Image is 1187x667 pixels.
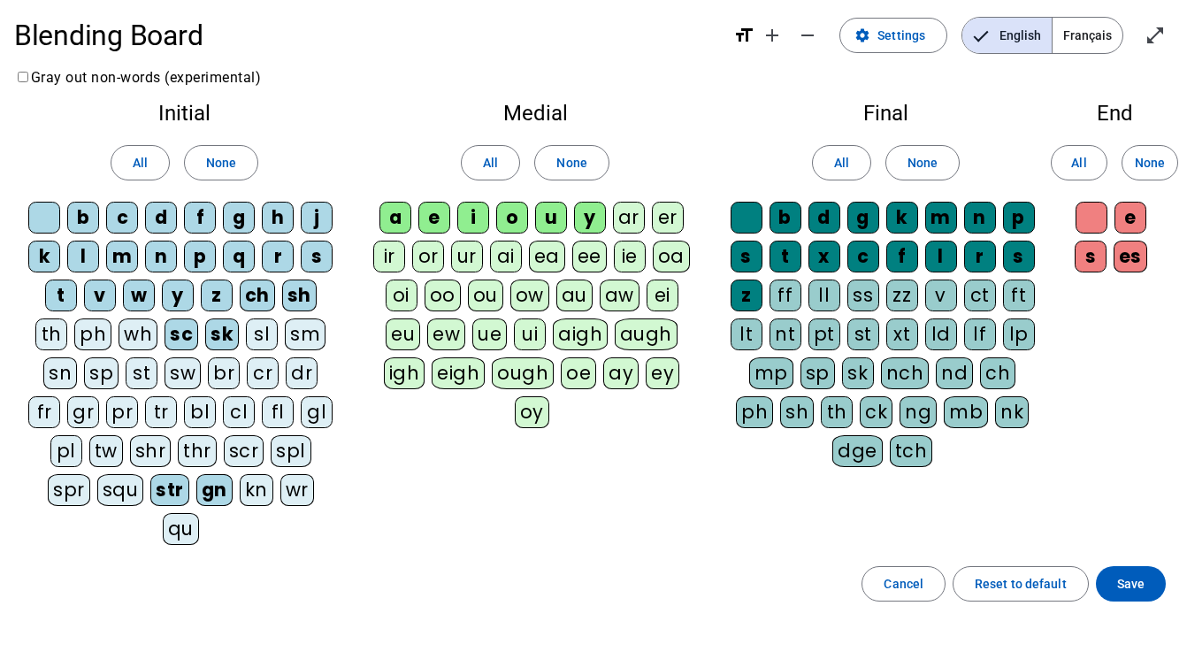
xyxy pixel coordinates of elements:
[379,202,411,234] div: a
[490,241,522,272] div: ai
[223,202,255,234] div: g
[961,17,1123,54] mat-button-toggle-group: Language selection
[126,357,157,389] div: st
[67,241,99,272] div: l
[964,202,996,234] div: n
[1070,103,1159,124] h2: End
[1137,18,1173,53] button: Enter full screen
[271,435,311,467] div: spl
[515,396,549,428] div: oy
[386,318,420,350] div: eu
[847,241,879,272] div: c
[780,396,814,428] div: sh
[808,202,840,234] div: d
[14,69,261,86] label: Gray out non-words (experimental)
[733,25,754,46] mat-icon: format_size
[886,202,918,234] div: k
[808,241,840,272] div: x
[106,241,138,272] div: m
[553,318,608,350] div: aigh
[184,145,258,180] button: None
[369,103,701,124] h2: Medial
[483,152,498,173] span: All
[953,566,1089,602] button: Reset to default
[770,241,801,272] div: t
[1096,566,1166,602] button: Save
[653,241,690,272] div: oa
[163,513,199,545] div: qu
[145,202,177,234] div: d
[492,357,554,389] div: ough
[886,280,918,311] div: zz
[224,435,264,467] div: scr
[150,474,189,506] div: str
[1003,318,1035,350] div: lp
[97,474,144,506] div: squ
[89,435,123,467] div: tw
[749,357,793,389] div: mp
[847,280,879,311] div: ss
[412,241,444,272] div: or
[262,202,294,234] div: h
[834,152,849,173] span: All
[262,396,294,428] div: fl
[43,357,77,389] div: sn
[130,435,172,467] div: shr
[731,318,762,350] div: lt
[301,396,333,428] div: gl
[730,103,1042,124] h2: Final
[847,318,879,350] div: st
[386,280,417,311] div: oi
[184,396,216,428] div: bl
[196,474,233,506] div: gn
[862,566,946,602] button: Cancel
[907,152,938,173] span: None
[613,202,645,234] div: ar
[1114,202,1146,234] div: e
[842,357,874,389] div: sk
[964,280,996,311] div: ct
[925,202,957,234] div: m
[178,435,217,467] div: thr
[262,241,294,272] div: r
[885,145,960,180] button: None
[1135,152,1165,173] span: None
[468,280,503,311] div: ou
[418,202,450,234] div: e
[886,318,918,350] div: xt
[821,396,853,428] div: th
[28,241,60,272] div: k
[285,318,325,350] div: sm
[206,152,236,173] span: None
[84,280,116,311] div: v
[535,202,567,234] div: u
[246,318,278,350] div: sl
[770,280,801,311] div: ff
[808,280,840,311] div: ll
[964,318,996,350] div: lf
[184,241,216,272] div: p
[646,357,679,389] div: ey
[282,280,317,311] div: sh
[614,241,646,272] div: ie
[425,280,461,311] div: oo
[145,241,177,272] div: n
[561,357,596,389] div: oe
[223,396,255,428] div: cl
[812,145,871,180] button: All
[881,357,930,389] div: nch
[165,357,201,389] div: sw
[762,25,783,46] mat-icon: add
[162,280,194,311] div: y
[457,202,489,234] div: i
[980,357,1015,389] div: ch
[1145,25,1166,46] mat-icon: open_in_full
[240,474,273,506] div: kn
[925,241,957,272] div: l
[854,27,870,43] mat-icon: settings
[184,202,216,234] div: f
[1051,145,1107,180] button: All
[600,280,639,311] div: aw
[133,152,148,173] span: All
[770,202,801,234] div: b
